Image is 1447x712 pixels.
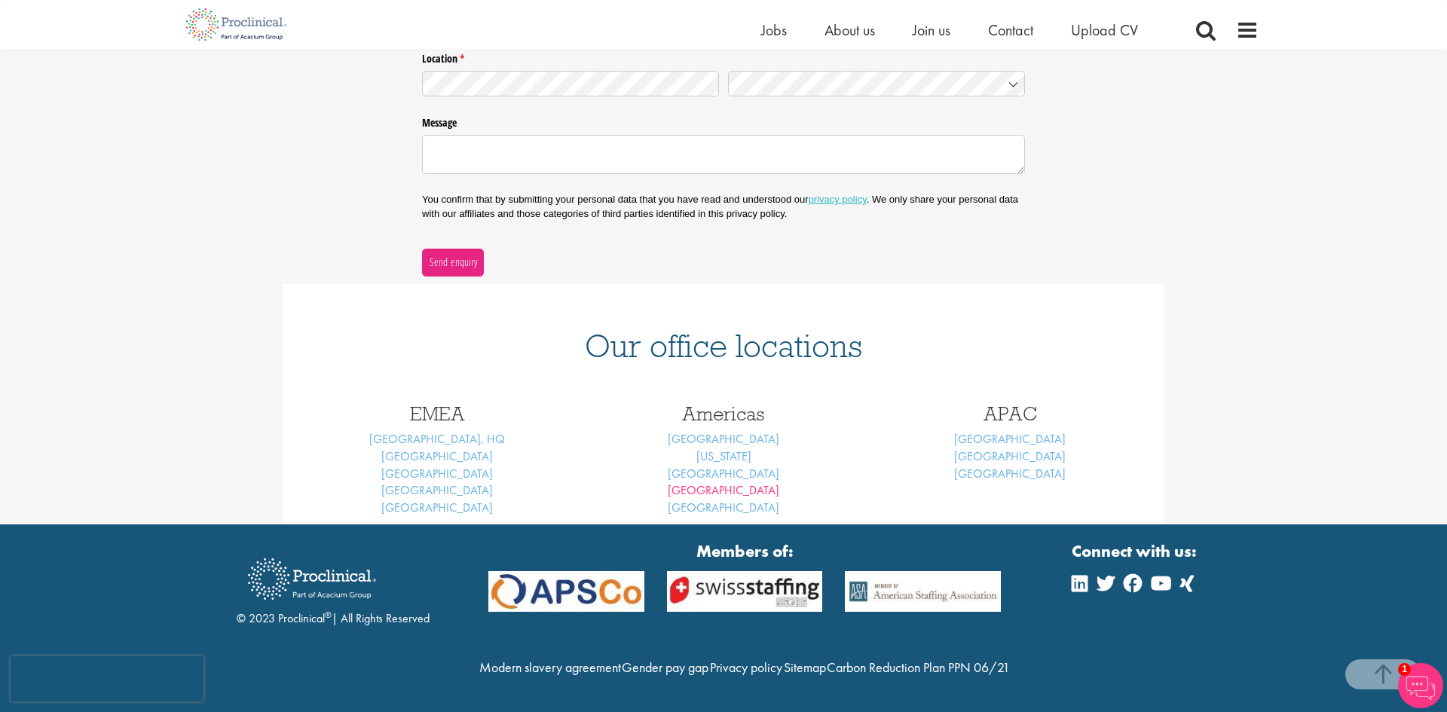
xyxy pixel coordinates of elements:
a: privacy policy [809,194,867,205]
img: APSCo [656,571,834,613]
h3: APAC [878,404,1142,423]
a: Privacy policy [710,659,782,676]
a: [GEOGRAPHIC_DATA] [954,431,1066,447]
a: [US_STATE] [696,448,751,464]
input: Country [728,71,1025,97]
a: Jobs [761,20,787,40]
img: APSCo [477,571,656,613]
a: Upload CV [1071,20,1138,40]
a: Contact [988,20,1033,40]
div: © 2023 Proclinical | All Rights Reserved [237,547,430,628]
input: State / Province / Region [422,71,719,97]
span: 1 [1398,663,1411,676]
a: Modern slavery agreement [479,659,621,676]
img: Proclinical Recruitment [237,548,387,610]
span: Send enquiry [429,254,478,270]
a: Gender pay gap [622,659,708,676]
h1: Our office locations [305,329,1142,362]
strong: Members of: [488,539,1001,563]
a: [GEOGRAPHIC_DATA] [381,466,493,481]
a: [GEOGRAPHIC_DATA] [668,482,779,498]
a: [GEOGRAPHIC_DATA] [381,500,493,515]
h3: Americas [592,404,855,423]
p: You confirm that by submitting your personal data that you have read and understood our . We only... [422,193,1025,220]
a: About us [824,20,875,40]
a: Join us [913,20,950,40]
legend: Location [422,47,1025,66]
iframe: reCAPTCHA [11,656,203,701]
strong: Connect with us: [1072,539,1200,563]
a: [GEOGRAPHIC_DATA] [668,431,779,447]
img: Chatbot [1398,663,1443,708]
a: [GEOGRAPHIC_DATA] [668,466,779,481]
a: [GEOGRAPHIC_DATA] [668,500,779,515]
sup: ® [325,609,332,621]
a: Carbon Reduction Plan PPN 06/21 [827,659,1010,676]
label: Message [422,111,1025,130]
a: [GEOGRAPHIC_DATA] [954,466,1066,481]
img: APSCo [834,571,1012,613]
a: [GEOGRAPHIC_DATA] [381,482,493,498]
a: [GEOGRAPHIC_DATA] [381,448,493,464]
a: [GEOGRAPHIC_DATA], HQ [369,431,505,447]
button: Send enquiry [422,249,484,276]
h3: EMEA [305,404,569,423]
a: Sitemap [784,659,826,676]
a: [GEOGRAPHIC_DATA] [954,448,1066,464]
